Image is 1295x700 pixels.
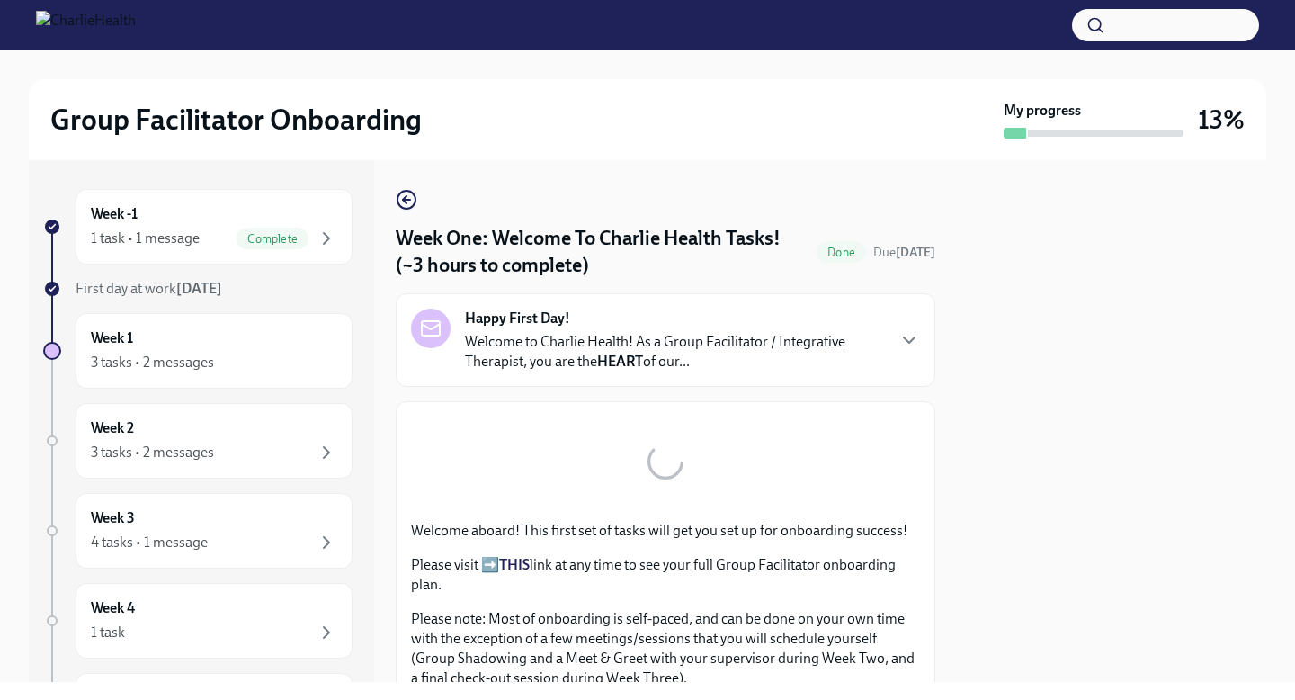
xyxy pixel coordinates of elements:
[43,279,353,299] a: First day at work[DATE]
[91,623,125,642] div: 1 task
[43,493,353,569] a: Week 34 tasks • 1 message
[1198,103,1245,136] h3: 13%
[91,598,135,618] h6: Week 4
[411,609,920,688] p: Please note: Most of onboarding is self-paced, and can be done on your own time with the exceptio...
[91,229,200,248] div: 1 task • 1 message
[597,353,643,370] strong: HEART
[411,521,920,541] p: Welcome aboard! This first set of tasks will get you set up for onboarding success!
[411,417,920,507] button: Zoom image
[465,332,884,372] p: Welcome to Charlie Health! As a Group Facilitator / Integrative Therapist, you are the of our...
[43,403,353,479] a: Week 23 tasks • 2 messages
[91,443,214,462] div: 3 tasks • 2 messages
[237,232,308,246] span: Complete
[465,309,570,328] strong: Happy First Day!
[91,204,138,224] h6: Week -1
[896,245,935,260] strong: [DATE]
[396,225,809,279] h4: Week One: Welcome To Charlie Health Tasks! (~3 hours to complete)
[36,11,136,40] img: CharlieHealth
[91,353,214,372] div: 3 tasks • 2 messages
[50,102,422,138] h2: Group Facilitator Onboarding
[76,280,222,297] span: First day at work
[873,244,935,261] span: August 25th, 2025 10:00
[873,245,935,260] span: Due
[91,533,208,552] div: 4 tasks • 1 message
[91,508,135,528] h6: Week 3
[817,246,866,259] span: Done
[1004,101,1081,121] strong: My progress
[91,418,134,438] h6: Week 2
[43,313,353,389] a: Week 13 tasks • 2 messages
[411,555,920,595] p: Please visit ➡️ link at any time to see your full Group Facilitator onboarding plan.
[43,189,353,265] a: Week -11 task • 1 messageComplete
[499,556,530,573] a: THIS
[91,328,133,348] h6: Week 1
[43,583,353,659] a: Week 41 task
[176,280,222,297] strong: [DATE]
